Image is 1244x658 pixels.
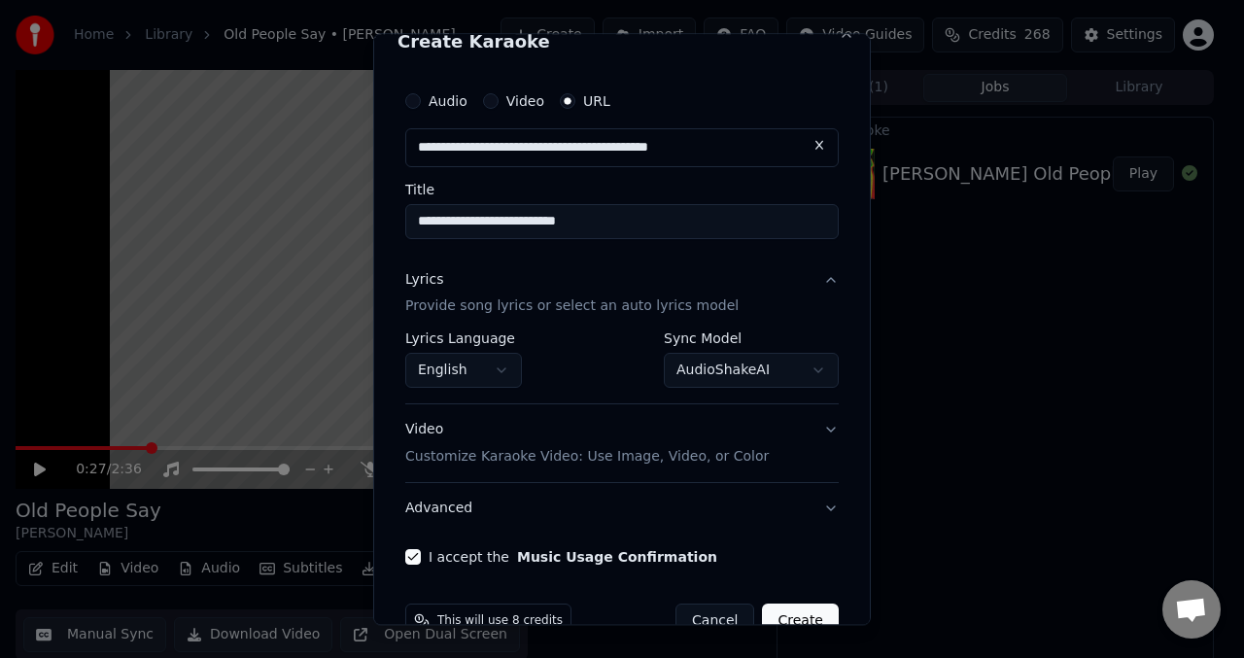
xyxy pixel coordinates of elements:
label: Sync Model [664,332,839,346]
div: LyricsProvide song lyrics or select an auto lyrics model [405,332,839,404]
label: Title [405,183,839,196]
label: I accept the [429,551,717,565]
label: Audio [429,94,467,108]
button: LyricsProvide song lyrics or select an auto lyrics model [405,255,839,332]
button: I accept the [517,551,717,565]
h2: Create Karaoke [397,33,847,51]
button: VideoCustomize Karaoke Video: Use Image, Video, or Color [405,405,839,483]
div: Video [405,421,769,468]
button: Create [762,605,839,640]
label: Video [506,94,544,108]
button: Advanced [405,484,839,535]
span: This will use 8 credits [437,614,563,630]
div: Lyrics [405,270,443,290]
p: Customize Karaoke Video: Use Image, Video, or Color [405,448,769,468]
p: Provide song lyrics or select an auto lyrics model [405,297,739,317]
label: URL [583,94,610,108]
button: Cancel [675,605,754,640]
label: Lyrics Language [405,332,522,346]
